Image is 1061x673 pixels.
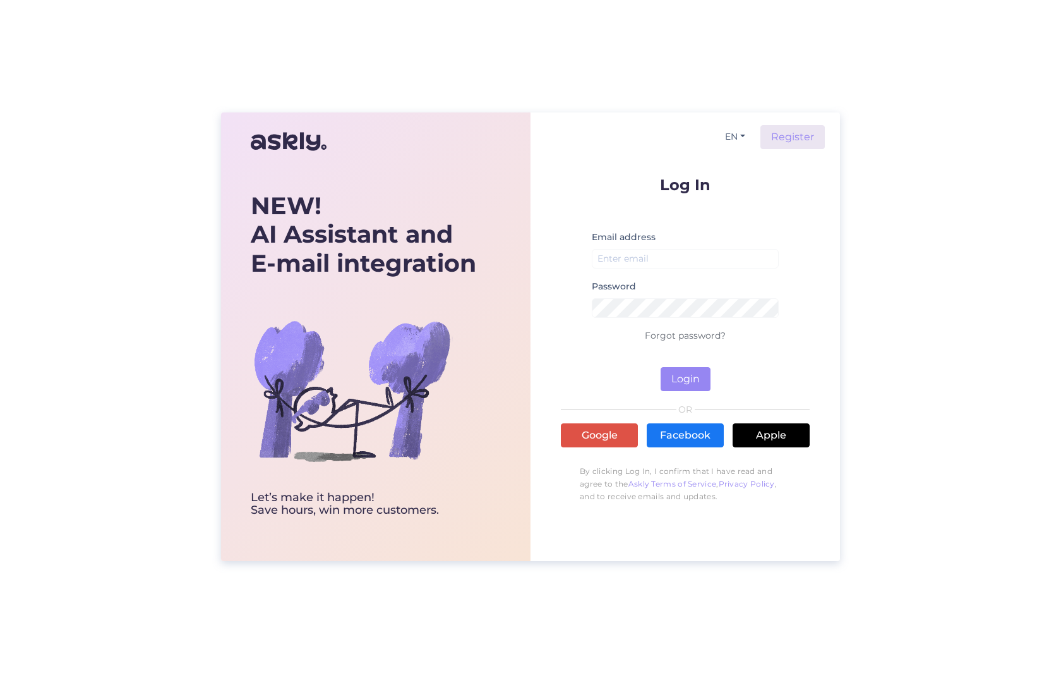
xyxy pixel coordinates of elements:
[661,367,710,391] button: Login
[561,423,638,447] a: Google
[720,128,750,146] button: EN
[251,126,327,157] img: Askly
[251,492,476,517] div: Let’s make it happen! Save hours, win more customers.
[561,459,810,509] p: By clicking Log In, I confirm that I have read and agree to the , , and to receive emails and upd...
[592,231,656,244] label: Email address
[719,479,775,488] a: Privacy Policy
[251,289,453,492] img: bg-askly
[645,330,726,341] a: Forgot password?
[760,125,825,149] a: Register
[592,249,779,269] input: Enter email
[592,280,636,293] label: Password
[733,423,810,447] a: Apple
[628,479,717,488] a: Askly Terms of Service
[251,191,321,221] b: NEW!
[561,177,810,193] p: Log In
[676,405,695,414] span: OR
[647,423,724,447] a: Facebook
[251,191,476,278] div: AI Assistant and E-mail integration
